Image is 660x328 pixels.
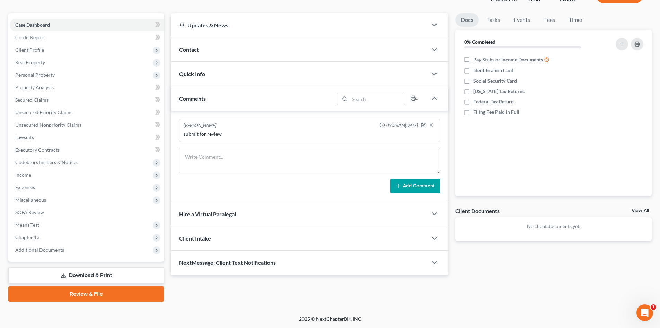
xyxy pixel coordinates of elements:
span: 09:36AM[DATE] [386,122,418,129]
span: Unsecured Nonpriority Claims [15,122,81,128]
span: Codebtors Insiders & Notices [15,159,78,165]
span: Identification Card [473,67,513,74]
span: Filing Fee Paid in Full [473,109,519,116]
div: Updates & News [179,22,419,29]
a: Secured Claims [10,94,164,106]
span: Hire a Virtual Paralegal [179,211,236,217]
a: Docs [455,13,479,27]
a: Review & File [8,286,164,302]
span: Miscellaneous [15,197,46,203]
span: Expenses [15,184,35,190]
span: Property Analysis [15,84,54,90]
span: Contact [179,46,199,53]
a: View All [632,208,649,213]
span: NextMessage: Client Text Notifications [179,259,276,266]
a: SOFA Review [10,206,164,219]
a: Unsecured Priority Claims [10,106,164,119]
a: Tasks [482,13,505,27]
span: Income [15,172,31,178]
input: Search... [350,93,405,105]
span: Means Test [15,222,39,228]
a: Case Dashboard [10,19,164,31]
span: Chapter 13 [15,234,39,240]
span: Social Security Card [473,77,517,84]
a: Timer [563,13,588,27]
span: Client Intake [179,235,211,242]
span: Unsecured Priority Claims [15,109,72,115]
span: Executory Contracts [15,147,60,153]
span: Lawsuits [15,134,34,140]
span: [US_STATE] Tax Returns [473,88,525,95]
div: [PERSON_NAME] [184,122,217,129]
span: Case Dashboard [15,22,50,28]
div: submit for review [184,131,435,137]
span: Quick Info [179,70,205,77]
span: 1 [651,304,656,310]
span: SOFA Review [15,209,44,215]
span: Additional Documents [15,247,64,253]
span: Federal Tax Return [473,98,514,105]
a: Credit Report [10,31,164,44]
span: Secured Claims [15,97,49,103]
p: No client documents yet. [461,223,646,230]
div: 2025 © NextChapterBK, INC [133,316,528,328]
a: Property Analysis [10,81,164,94]
iframe: Intercom live chat [636,304,653,321]
span: Credit Report [15,34,45,40]
a: Executory Contracts [10,144,164,156]
button: Add Comment [390,179,440,193]
span: Comments [179,95,206,102]
div: Client Documents [455,207,500,215]
span: Real Property [15,59,45,65]
span: Client Profile [15,47,44,53]
span: Personal Property [15,72,55,78]
strong: 0% Completed [464,39,495,45]
a: Lawsuits [10,131,164,144]
a: Unsecured Nonpriority Claims [10,119,164,131]
a: Events [508,13,536,27]
span: Pay Stubs or Income Documents [473,56,543,63]
a: Fees [538,13,561,27]
a: Download & Print [8,267,164,284]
